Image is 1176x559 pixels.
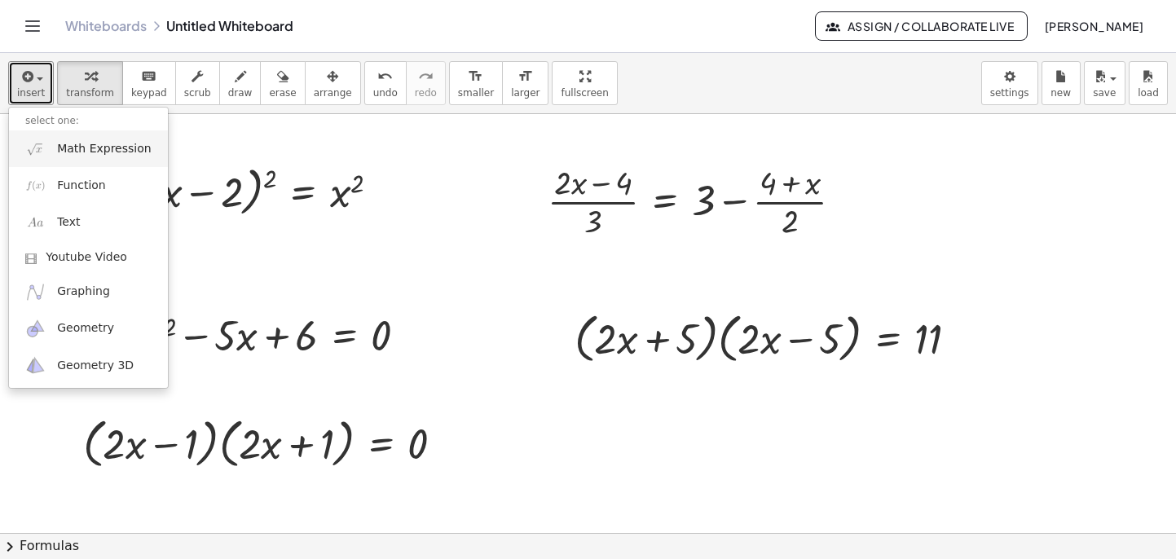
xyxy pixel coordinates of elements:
span: insert [17,87,45,99]
button: settings [981,61,1038,105]
img: sqrt_x.png [25,139,46,159]
button: load [1129,61,1168,105]
span: Youtube Video [46,249,127,266]
span: draw [228,87,253,99]
button: [PERSON_NAME] [1031,11,1156,41]
span: save [1093,87,1116,99]
span: arrange [314,87,352,99]
i: keyboard [141,67,156,86]
span: fullscreen [561,87,608,99]
span: [PERSON_NAME] [1044,19,1143,33]
button: format_sizelarger [502,61,548,105]
span: Text [57,214,80,231]
span: Function [57,178,106,194]
span: keypad [131,87,167,99]
i: format_size [518,67,533,86]
button: Toggle navigation [20,13,46,39]
img: Aa.png [25,213,46,233]
button: new [1042,61,1081,105]
a: Function [9,167,168,204]
i: undo [377,67,393,86]
img: ggb-graphing.svg [25,282,46,302]
img: ggb-geometry.svg [25,319,46,339]
span: redo [415,87,437,99]
span: load [1138,87,1159,99]
img: f_x.png [25,175,46,196]
button: keyboardkeypad [122,61,176,105]
button: scrub [175,61,220,105]
button: Assign / Collaborate Live [815,11,1028,41]
a: Whiteboards [65,18,147,34]
span: Geometry 3D [57,358,134,374]
button: arrange [305,61,361,105]
span: settings [990,87,1029,99]
span: Geometry [57,320,114,337]
span: undo [373,87,398,99]
img: ggb-3d.svg [25,355,46,376]
span: scrub [184,87,211,99]
a: Text [9,205,168,241]
li: select one: [9,112,168,130]
span: new [1050,87,1071,99]
a: Geometry 3D [9,347,168,384]
a: Graphing [9,274,168,310]
button: redoredo [406,61,446,105]
a: Geometry [9,310,168,347]
button: transform [57,61,123,105]
span: Graphing [57,284,110,300]
button: save [1084,61,1125,105]
span: erase [269,87,296,99]
i: format_size [468,67,483,86]
i: redo [418,67,434,86]
button: insert [8,61,54,105]
span: smaller [458,87,494,99]
button: erase [260,61,305,105]
button: draw [219,61,262,105]
span: Math Expression [57,141,151,157]
span: larger [511,87,540,99]
span: transform [66,87,114,99]
a: Youtube Video [9,241,168,274]
button: undoundo [364,61,407,105]
span: Assign / Collaborate Live [829,19,1014,33]
button: format_sizesmaller [449,61,503,105]
button: fullscreen [552,61,617,105]
a: Math Expression [9,130,168,167]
